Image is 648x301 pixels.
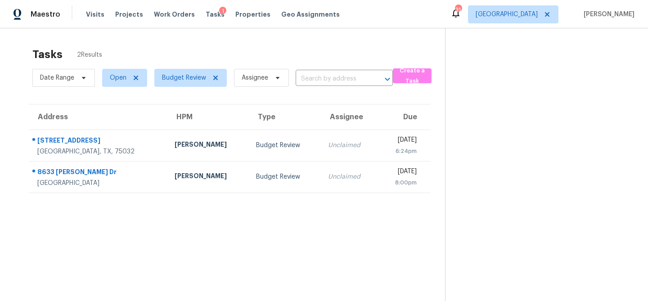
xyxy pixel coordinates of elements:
div: 1 [219,7,226,16]
div: Budget Review [256,141,313,150]
span: Date Range [40,73,74,82]
div: [GEOGRAPHIC_DATA], TX, 75032 [37,147,160,156]
div: Unclaimed [328,172,371,181]
div: Budget Review [256,172,313,181]
span: Assignee [242,73,268,82]
div: [STREET_ADDRESS] [37,136,160,147]
div: [PERSON_NAME] [175,140,242,151]
th: Due [378,104,431,130]
input: Search by address [296,72,368,86]
button: Open [381,73,394,85]
th: Assignee [321,104,378,130]
h2: Tasks [32,50,63,59]
span: Projects [115,10,143,19]
button: Create a Task [393,68,432,83]
span: Visits [86,10,104,19]
span: Create a Task [397,66,427,86]
th: HPM [167,104,249,130]
span: Work Orders [154,10,195,19]
div: [PERSON_NAME] [175,171,242,183]
div: 6:24pm [385,147,417,156]
span: Geo Assignments [281,10,340,19]
span: Tasks [206,11,225,18]
div: [DATE] [385,135,417,147]
th: Type [249,104,320,130]
span: [GEOGRAPHIC_DATA] [476,10,538,19]
span: Budget Review [162,73,206,82]
div: Unclaimed [328,141,371,150]
div: [GEOGRAPHIC_DATA] [37,179,160,188]
span: Maestro [31,10,60,19]
span: 2 Results [77,50,102,59]
div: 8633 [PERSON_NAME] Dr [37,167,160,179]
span: Open [110,73,126,82]
span: Properties [235,10,270,19]
th: Address [29,104,167,130]
div: 31 [455,5,461,14]
span: [PERSON_NAME] [580,10,634,19]
div: [DATE] [385,167,417,178]
div: 8:00pm [385,178,417,187]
